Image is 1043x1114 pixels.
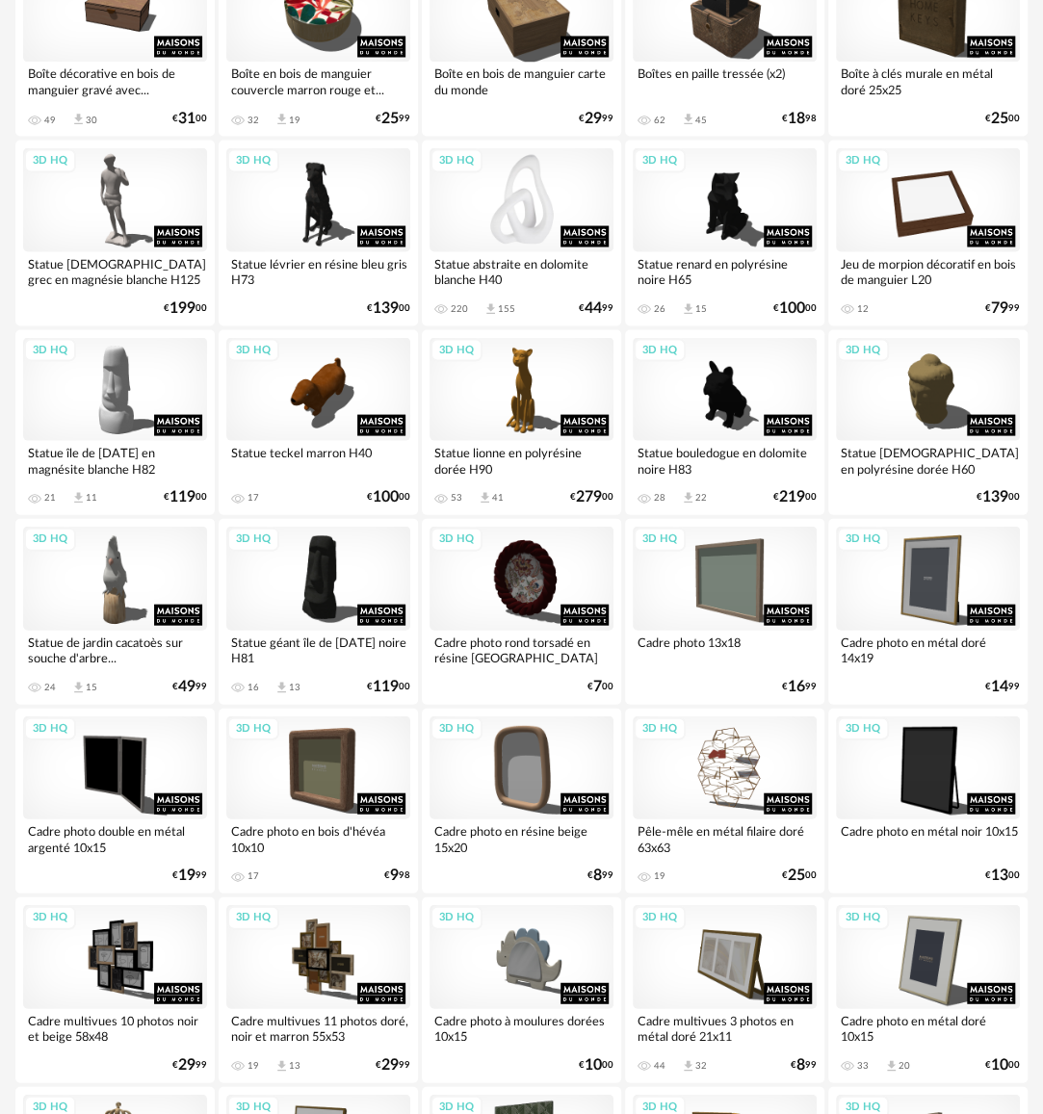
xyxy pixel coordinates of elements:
[248,114,259,125] div: 32
[836,440,1020,479] div: Statue [DEMOGRAPHIC_DATA] en polyrésine dorée H60
[172,680,207,692] div: € 99
[23,630,207,668] div: Statue de jardin cacatoès sur souche d'arbre...
[71,490,86,505] span: Download icon
[367,680,410,692] div: € 00
[367,301,410,314] div: € 00
[585,112,602,124] span: 29
[857,302,869,314] div: 12
[367,490,410,503] div: € 00
[579,1058,613,1071] div: € 00
[422,140,621,324] a: 3D HQ Statue abstraite en dolomite blanche H40 220 Download icon 155 €4499
[654,491,665,503] div: 28
[633,630,817,668] div: Cadre photo 13x18
[172,1058,207,1071] div: € 99
[828,329,1028,514] a: 3D HQ Statue [DEMOGRAPHIC_DATA] en polyrésine dorée H60 €13900
[982,490,1008,503] span: 139
[169,490,196,503] span: 119
[991,301,1008,314] span: 79
[172,868,207,881] div: € 99
[15,140,215,324] a: 3D HQ Statue [DEMOGRAPHIC_DATA] grec en magnésie blanche H125 €19900
[430,716,482,740] div: 3D HQ
[634,716,686,740] div: 3D HQ
[634,148,686,172] div: 3D HQ
[633,251,817,290] div: Statue renard en polyrésine noire H65
[219,329,418,514] a: 3D HQ Statue teckel marron H40 17 €10000
[681,301,695,316] span: Download icon
[899,1059,910,1071] div: 20
[633,62,817,100] div: Boîtes en paille tressée (x2)
[71,680,86,694] span: Download icon
[836,630,1020,668] div: Cadre photo en métal doré 14x19
[791,1058,817,1071] div: € 99
[695,491,707,503] div: 22
[828,708,1028,893] a: 3D HQ Cadre photo en métal noir 10x15 €1300
[178,680,196,692] span: 49
[985,112,1020,124] div: € 00
[451,491,462,503] div: 53
[24,148,76,172] div: 3D HQ
[274,1058,289,1073] span: Download icon
[219,708,418,893] a: 3D HQ Cadre photo en bois d'hévéa 10x10 17 €998
[579,301,613,314] div: € 99
[625,329,824,514] a: 3D HQ Statue bouledogue en dolomite noire H83 28 Download icon 22 €21900
[373,680,399,692] span: 119
[836,818,1020,857] div: Cadre photo en métal noir 10x15
[625,140,824,324] a: 3D HQ Statue renard en polyrésine noire H65 26 Download icon 15 €10000
[15,896,215,1081] a: 3D HQ Cadre multivues 10 photos noir et beige 58x48 €2999
[24,338,76,362] div: 3D HQ
[15,329,215,514] a: 3D HQ Statue île de [DATE] en magnésite blanche H82 21 Download icon 11 €11900
[373,490,399,503] span: 100
[695,1059,707,1071] div: 32
[836,251,1020,290] div: Jeu de morpion décoratif en bois de manguier L20
[587,680,613,692] div: € 00
[985,680,1020,692] div: € 99
[587,868,613,881] div: € 99
[248,1059,259,1071] div: 19
[633,1008,817,1047] div: Cadre multivues 3 photos en métal doré 21x11
[390,868,399,881] span: 9
[430,148,482,172] div: 3D HQ
[24,716,76,740] div: 3D HQ
[837,148,889,172] div: 3D HQ
[23,818,207,857] div: Cadre photo double en métal argenté 10x15
[579,112,613,124] div: € 99
[788,112,805,124] span: 18
[422,518,621,703] a: 3D HQ Cadre photo rond torsadé en résine [GEOGRAPHIC_DATA] 11x11 €700
[227,338,279,362] div: 3D HQ
[828,140,1028,324] a: 3D HQ Jeu de morpion décoratif en bois de manguier L20 12 €7999
[570,490,613,503] div: € 00
[384,868,410,881] div: € 98
[289,114,300,125] div: 19
[430,818,613,857] div: Cadre photo en résine beige 15x20
[773,490,817,503] div: € 00
[788,868,805,881] span: 25
[44,114,56,125] div: 49
[884,1058,899,1073] span: Download icon
[985,301,1020,314] div: € 99
[782,868,817,881] div: € 00
[654,869,665,881] div: 19
[836,1008,1020,1047] div: Cadre photo en métal doré 10x15
[576,490,602,503] span: 279
[430,1008,613,1047] div: Cadre photo à moulures dorées 10x15
[44,681,56,692] div: 24
[219,896,418,1081] a: 3D HQ Cadre multivues 11 photos doré, noir et marron 55x53 19 Download icon 13 €2999
[227,905,279,929] div: 3D HQ
[837,527,889,551] div: 3D HQ
[625,518,824,703] a: 3D HQ Cadre photo 13x18 €1699
[86,491,97,503] div: 11
[634,905,686,929] div: 3D HQ
[23,440,207,479] div: Statue île de [DATE] en magnésite blanche H82
[837,338,889,362] div: 3D HQ
[422,896,621,1081] a: 3D HQ Cadre photo à moulures dorées 10x15 €1000
[248,491,259,503] div: 17
[227,148,279,172] div: 3D HQ
[779,490,805,503] span: 219
[24,905,76,929] div: 3D HQ
[593,868,602,881] span: 8
[86,681,97,692] div: 15
[289,1059,300,1071] div: 13
[430,338,482,362] div: 3D HQ
[977,490,1020,503] div: € 00
[430,62,613,100] div: Boîte en bois de manguier carte du monde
